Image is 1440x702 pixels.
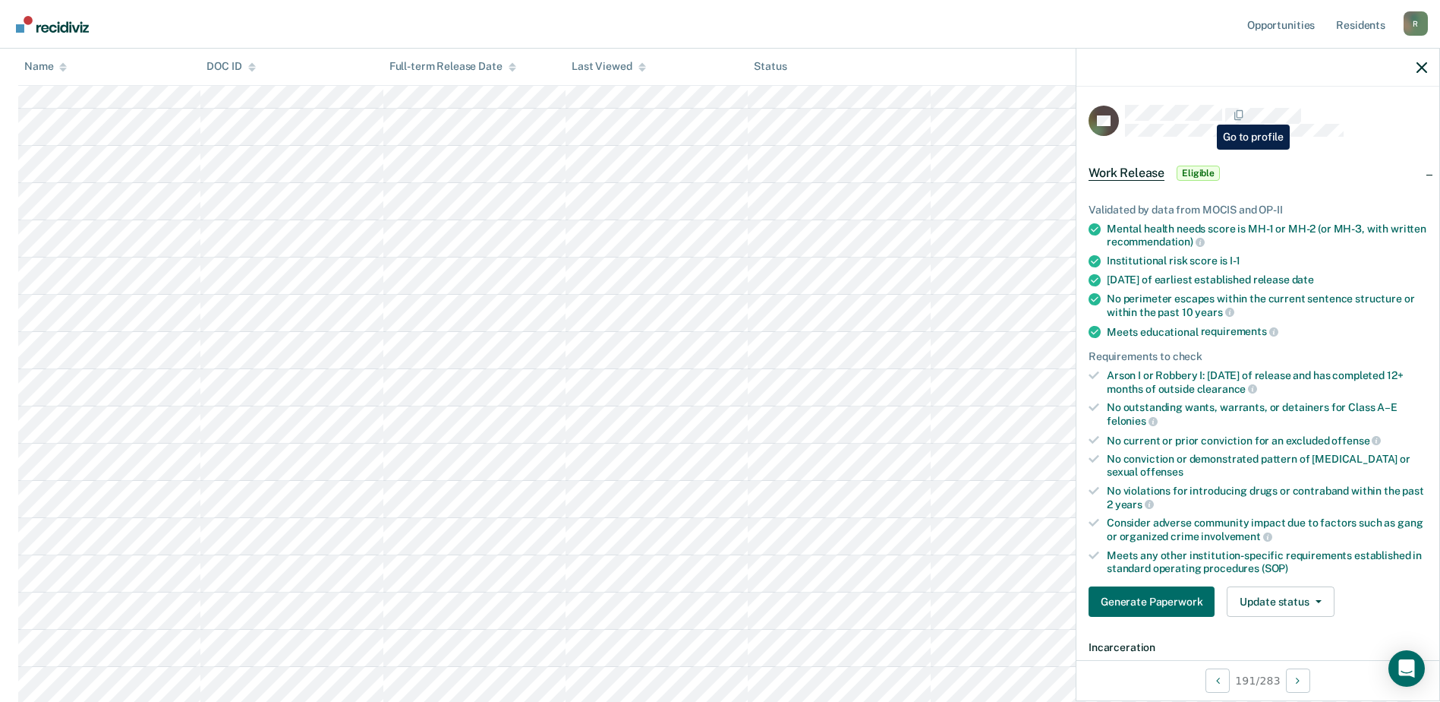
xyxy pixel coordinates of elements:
[1107,453,1427,479] div: No conviction or demonstrated pattern of [MEDICAL_DATA] or sexual
[1197,383,1258,395] span: clearance
[1115,498,1154,511] span: years
[1107,274,1427,286] div: [DATE] of earliest established release
[754,61,786,74] div: Status
[1089,350,1427,363] div: Requirements to check
[1107,485,1427,511] div: No violations for introducing drugs or contraband within the past 2
[1107,255,1427,267] div: Institutional risk score is
[1404,11,1428,36] button: Profile dropdown button
[1227,587,1334,617] button: Update status
[1286,669,1310,693] button: Next Opportunity
[1107,517,1427,542] div: Consider adverse community impact due to factors such as gang or organized crime
[1107,369,1427,395] div: Arson I or Robbery I: [DATE] of release and has completed 12+ months of outside
[1205,669,1230,693] button: Previous Opportunity
[1140,466,1183,478] span: offenses
[1107,325,1427,339] div: Meets educational
[1089,166,1164,181] span: Work Release
[1107,549,1427,575] div: Meets any other institution-specific requirements established in standard operating procedures
[1107,223,1427,248] div: Mental health needs score is MH-1 or MH-2 (or MH-3, with written
[1107,401,1427,427] div: No outstanding wants, warrants, or detainers for Class A–E
[1404,11,1428,36] div: R
[1107,292,1427,318] div: No perimeter escapes within the current sentence structure or within the past 10
[1089,204,1427,217] div: Validated by data from MOCIS and OP-II
[1177,166,1220,181] span: Eligible
[1107,434,1427,447] div: No current or prior conviction for an excluded
[572,61,645,74] div: Last Viewed
[1292,274,1314,286] span: date
[1076,149,1439,198] div: Work ReleaseEligible
[1107,415,1158,427] span: felonies
[16,16,89,33] img: Recidiviz
[1230,255,1240,267] span: I-1
[206,61,255,74] div: DOC ID
[1201,325,1278,337] span: requirements
[1195,306,1234,318] span: years
[389,61,516,74] div: Full-term Release Date
[1107,236,1205,248] span: recommendation)
[24,61,67,74] div: Name
[1201,530,1271,542] span: involvement
[1388,650,1425,687] div: Open Intercom Messenger
[1089,587,1215,617] button: Generate Paperwork
[1089,641,1427,654] dt: Incarceration
[1331,435,1381,447] span: offense
[1076,660,1439,700] div: 191 / 283
[1262,562,1288,574] span: (SOP)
